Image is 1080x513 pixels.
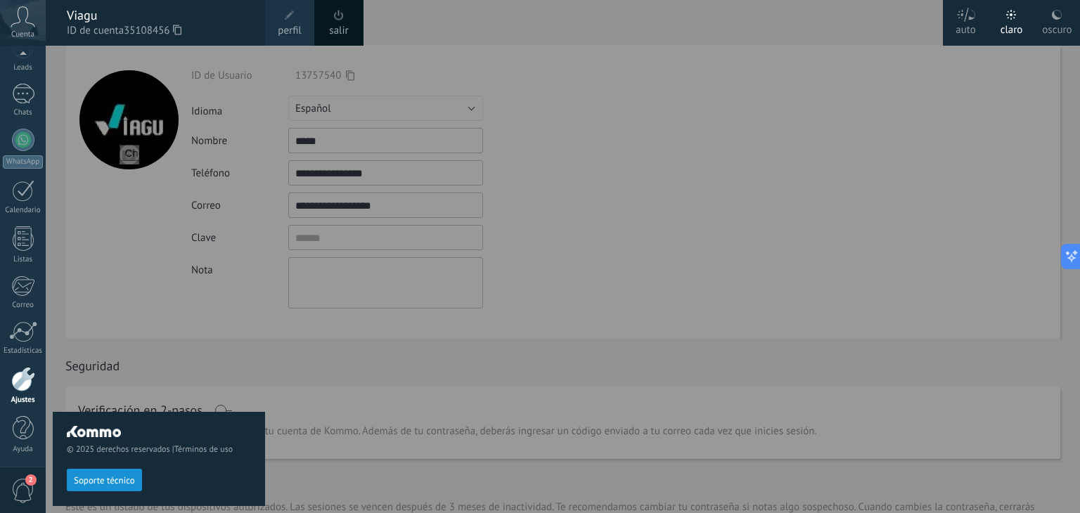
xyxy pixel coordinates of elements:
[67,8,251,23] div: Viagu
[956,9,976,46] div: auto
[67,23,251,39] span: ID de cuenta
[67,469,142,491] button: Soporte técnico
[329,23,348,39] a: salir
[3,301,44,310] div: Correo
[3,396,44,405] div: Ajustes
[3,108,44,117] div: Chats
[3,155,43,169] div: WhatsApp
[1001,9,1023,46] div: claro
[67,444,251,455] span: © 2025 derechos reservados |
[3,255,44,264] div: Listas
[1042,9,1072,46] div: oscuro
[278,23,301,39] span: perfil
[11,30,34,39] span: Cuenta
[124,23,181,39] span: 35108456
[74,476,135,486] span: Soporte técnico
[67,474,142,485] a: Soporte técnico
[3,206,44,215] div: Calendario
[3,63,44,72] div: Leads
[174,444,233,455] a: Términos de uso
[25,474,37,486] span: 2
[3,445,44,454] div: Ayuda
[3,346,44,356] div: Estadísticas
